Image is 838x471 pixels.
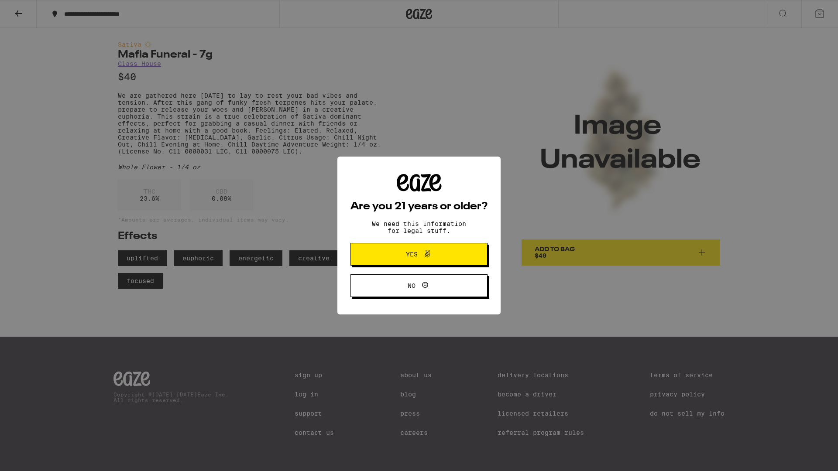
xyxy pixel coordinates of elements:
[350,243,488,266] button: Yes
[350,201,488,212] h2: Are you 21 years or older?
[408,283,416,289] span: No
[406,251,418,257] span: Yes
[350,274,488,297] button: No
[364,220,474,234] p: We need this information for legal stuff.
